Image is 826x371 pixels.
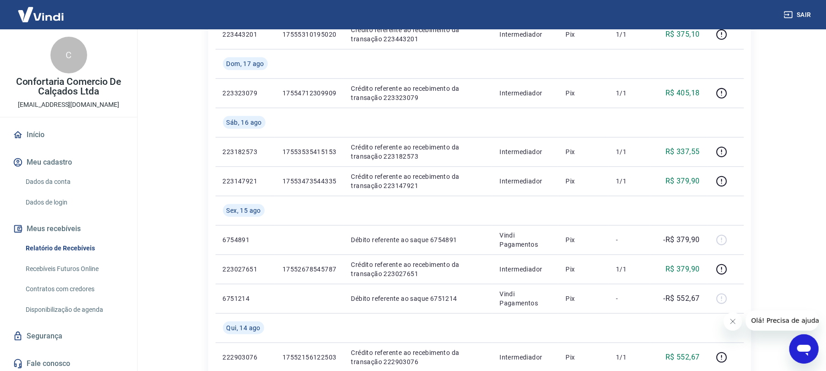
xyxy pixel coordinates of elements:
p: -R$ 552,67 [664,293,700,304]
p: Crédito referente ao recebimento da transação 223147921 [351,172,485,190]
p: Pix [565,353,601,362]
p: - [616,294,643,303]
p: 1/1 [616,30,643,39]
p: Crédito referente ao recebimento da transação 223027651 [351,260,485,278]
span: Sáb, 16 ago [227,118,262,127]
p: Débito referente ao saque 6754891 [351,235,485,244]
span: Qui, 14 ago [227,323,261,332]
iframe: Botão para abrir a janela de mensagens [789,334,819,364]
iframe: Fechar mensagem [724,312,742,331]
p: Débito referente ao saque 6751214 [351,294,485,303]
p: 1/1 [616,265,643,274]
p: R$ 405,18 [665,88,700,99]
button: Sair [782,6,815,23]
p: 6754891 [223,235,268,244]
iframe: Mensagem da empresa [746,310,819,331]
p: Intermediador [499,89,551,98]
span: Sex, 15 ago [227,206,261,215]
p: 1/1 [616,177,643,186]
p: 223323079 [223,89,268,98]
p: Crédito referente ao recebimento da transação 223182573 [351,143,485,161]
p: R$ 375,10 [665,29,700,40]
p: -R$ 379,90 [664,234,700,245]
p: 222903076 [223,353,268,362]
p: Pix [565,235,601,244]
p: Crédito referente ao recebimento da transação 222903076 [351,348,485,366]
p: Intermediador [499,353,551,362]
a: Contratos com credores [22,280,126,299]
p: - [616,235,643,244]
a: Relatório de Recebíveis [22,239,126,258]
p: R$ 337,55 [665,146,700,157]
p: Intermediador [499,30,551,39]
p: 1/1 [616,353,643,362]
p: 223443201 [223,30,268,39]
p: 1/1 [616,147,643,156]
p: 223182573 [223,147,268,156]
p: 17552678545787 [283,265,337,274]
p: Crédito referente ao recebimento da transação 223323079 [351,84,485,102]
p: 223027651 [223,265,268,274]
p: 17552156122503 [283,353,337,362]
p: Pix [565,294,601,303]
p: 1/1 [616,89,643,98]
a: Segurança [11,326,126,346]
a: Disponibilização de agenda [22,300,126,319]
p: Pix [565,177,601,186]
p: Pix [565,265,601,274]
div: C [50,37,87,73]
a: Dados da conta [22,172,126,191]
img: Vindi [11,0,71,28]
p: 17553535415153 [283,147,337,156]
p: Intermediador [499,177,551,186]
p: 223147921 [223,177,268,186]
p: Vindi Pagamentos [499,289,551,308]
p: R$ 379,90 [665,264,700,275]
a: Início [11,125,126,145]
p: R$ 379,90 [665,176,700,187]
a: Dados de login [22,193,126,212]
p: 17555310195020 [283,30,337,39]
p: Vindi Pagamentos [499,231,551,249]
p: Confortaria Comercio De Calçados Ltda [7,77,130,96]
p: Pix [565,147,601,156]
span: Olá! Precisa de ajuda? [6,6,77,14]
p: Intermediador [499,147,551,156]
span: Dom, 17 ago [227,59,264,68]
p: R$ 552,67 [665,352,700,363]
button: Meus recebíveis [11,219,126,239]
button: Meu cadastro [11,152,126,172]
p: Pix [565,89,601,98]
p: Crédito referente ao recebimento da transação 223443201 [351,25,485,44]
p: Pix [565,30,601,39]
p: 6751214 [223,294,268,303]
p: Intermediador [499,265,551,274]
p: 17554712309909 [283,89,337,98]
p: 17553473544335 [283,177,337,186]
p: [EMAIL_ADDRESS][DOMAIN_NAME] [18,100,119,110]
a: Recebíveis Futuros Online [22,260,126,278]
